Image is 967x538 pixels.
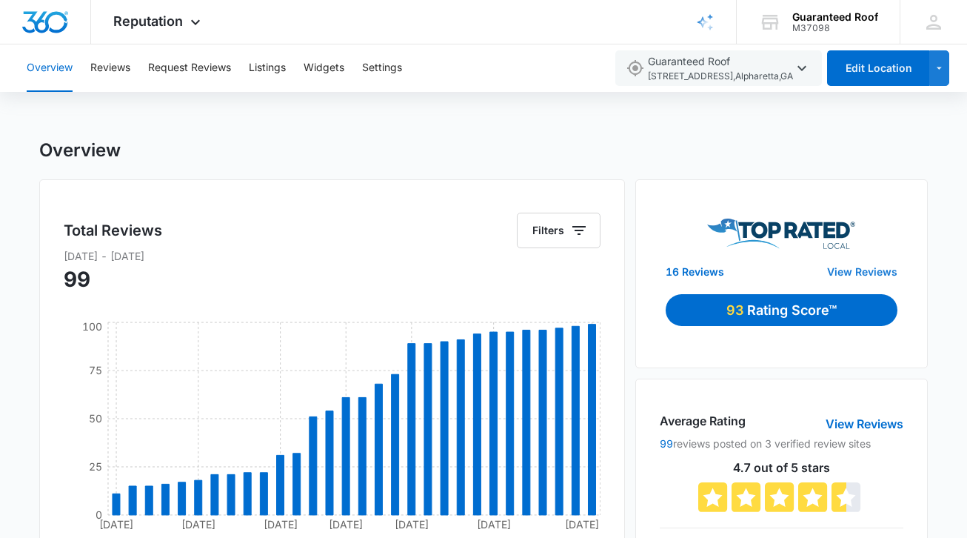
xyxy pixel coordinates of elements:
[304,44,344,92] button: Widgets
[99,518,133,531] tspan: [DATE]
[181,518,215,531] tspan: [DATE]
[113,13,183,29] span: Reputation
[395,518,429,531] tspan: [DATE]
[666,264,724,279] a: 16 Reviews
[148,44,231,92] button: Request Reviews
[89,412,102,425] tspan: 50
[27,44,73,92] button: Overview
[827,264,897,279] a: View Reviews
[726,300,747,320] p: 93
[64,219,162,242] h5: Total Reviews
[792,23,878,33] div: account id
[565,518,599,531] tspan: [DATE]
[517,213,600,248] button: Filters
[89,364,102,376] tspan: 75
[96,508,102,521] tspan: 0
[660,412,746,430] h4: Average Rating
[329,518,363,531] tspan: [DATE]
[660,437,673,450] a: 99
[249,44,286,92] button: Listings
[264,518,298,531] tspan: [DATE]
[660,436,903,451] p: reviews posted on 3 verified review sites
[826,415,903,433] a: View Reviews
[648,70,793,84] span: [STREET_ADDRESS] , Alpharetta , GA
[90,44,130,92] button: Reviews
[660,462,903,474] p: 4.7 out of 5 stars
[64,267,90,292] span: 99
[362,44,402,92] button: Settings
[707,219,855,249] img: Top Rated Local Logo
[39,139,121,162] h1: Overview
[64,248,600,264] p: [DATE] - [DATE]
[82,320,102,333] tspan: 100
[89,460,102,473] tspan: 25
[827,50,929,86] button: Edit Location
[615,50,822,86] button: Guaranteed Roof[STREET_ADDRESS],Alpharetta,GA
[648,53,793,84] span: Guaranteed Roof
[792,11,878,23] div: account name
[477,518,511,531] tspan: [DATE]
[747,300,837,320] p: Rating Score™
